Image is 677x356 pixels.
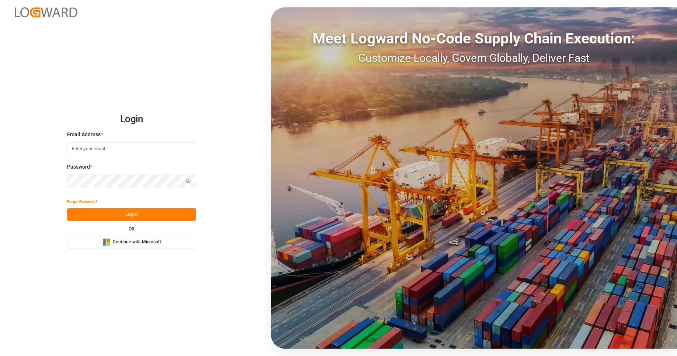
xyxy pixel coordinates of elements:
[67,163,90,171] span: Password
[67,208,196,221] button: Log In
[113,239,161,246] span: Continue with Microsoft
[271,50,677,66] div: Customize Locally, Govern Globally, Deliver Fast
[67,107,196,131] h2: Login
[67,236,196,249] button: Continue with Microsoft
[129,227,135,231] small: OR
[15,7,77,17] img: Logward_new_orange.png
[67,131,101,138] span: Email Address
[67,142,196,155] input: Enter your email
[67,195,97,208] button: Forgot Password?
[271,28,677,50] div: Meet Logward No-Code Supply Chain Execution:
